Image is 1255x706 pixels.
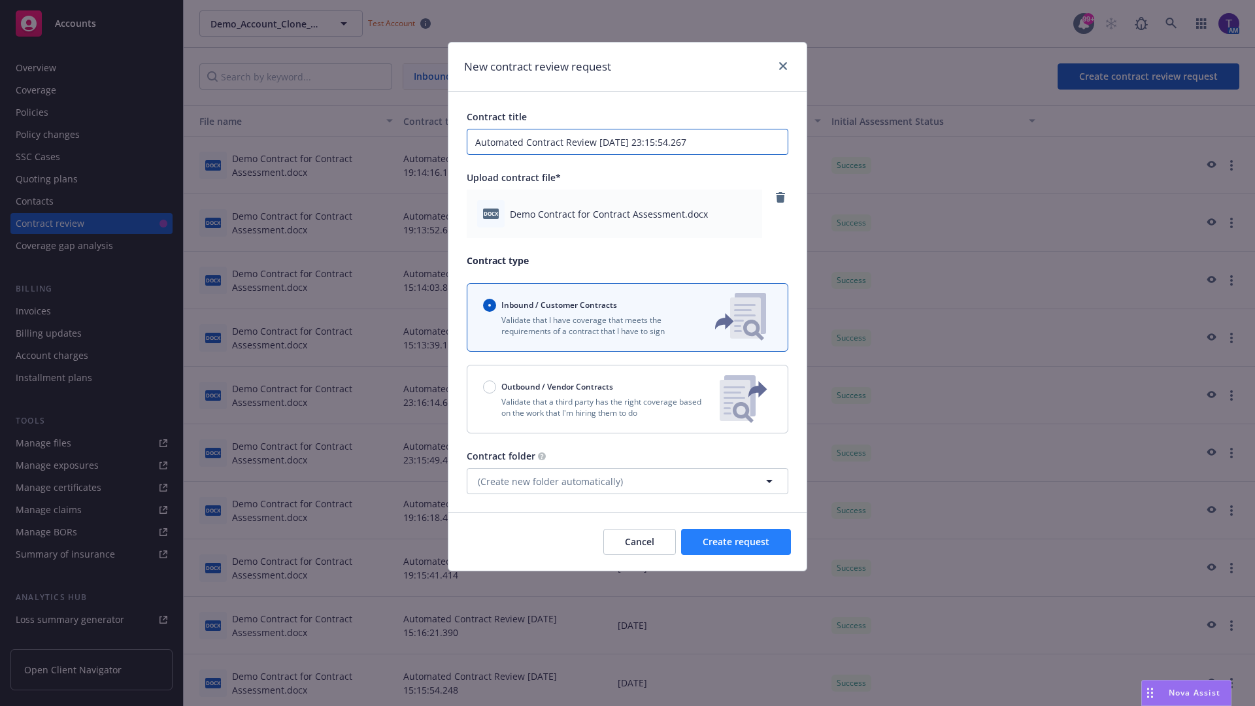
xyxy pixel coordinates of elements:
[501,381,613,392] span: Outbound / Vendor Contracts
[510,207,708,221] span: Demo Contract for Contract Assessment.docx
[703,535,769,548] span: Create request
[483,380,496,394] input: Outbound / Vendor Contracts
[464,58,611,75] h1: New contract review request
[467,283,788,352] button: Inbound / Customer ContractsValidate that I have coverage that meets the requirements of a contra...
[625,535,654,548] span: Cancel
[483,209,499,218] span: docx
[1141,680,1231,706] button: Nova Assist
[467,468,788,494] button: (Create new folder automatically)
[483,396,709,418] p: Validate that a third party has the right coverage based on the work that I'm hiring them to do
[467,450,535,462] span: Contract folder
[483,299,496,312] input: Inbound / Customer Contracts
[603,529,676,555] button: Cancel
[1142,681,1158,705] div: Drag to move
[467,254,788,267] p: Contract type
[773,190,788,205] a: remove
[775,58,791,74] a: close
[467,129,788,155] input: Enter a title for this contract
[478,475,623,488] span: (Create new folder automatically)
[483,314,694,337] p: Validate that I have coverage that meets the requirements of a contract that I have to sign
[467,171,561,184] span: Upload contract file*
[467,365,788,433] button: Outbound / Vendor ContractsValidate that a third party has the right coverage based on the work t...
[467,110,527,123] span: Contract title
[501,299,617,311] span: Inbound / Customer Contracts
[681,529,791,555] button: Create request
[1169,687,1220,698] span: Nova Assist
